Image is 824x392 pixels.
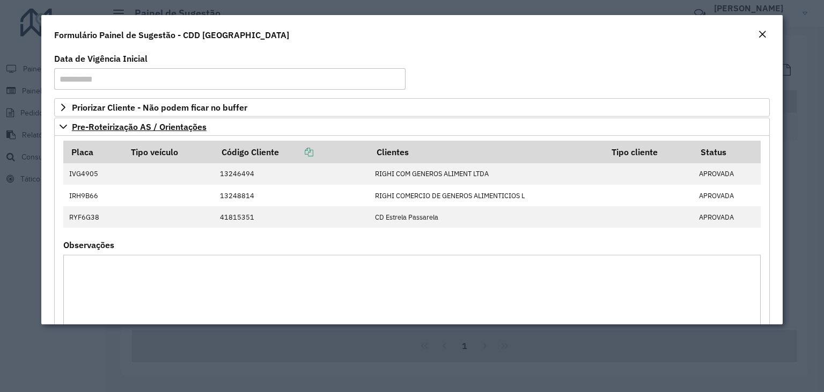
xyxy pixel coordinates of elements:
[72,103,247,112] span: Priorizar Cliente - Não podem ficar no buffer
[693,141,761,163] th: Status
[63,163,123,185] td: IVG4905
[693,185,761,206] td: APROVADA
[279,147,313,157] a: Copiar
[63,206,123,228] td: RYF6G38
[605,141,694,163] th: Tipo cliente
[214,206,370,228] td: 41815351
[370,141,605,163] th: Clientes
[124,141,214,163] th: Tipo veículo
[54,98,770,117] a: Priorizar Cliente - Não podem ficar no buffer
[72,122,207,131] span: Pre-Roteirização AS / Orientações
[693,206,761,228] td: APROVADA
[63,185,123,206] td: IRH9B66
[54,52,148,65] label: Data de Vigência Inicial
[214,141,370,163] th: Código Cliente
[54,28,289,41] h4: Formulário Painel de Sugestão - CDD [GEOGRAPHIC_DATA]
[54,118,770,136] a: Pre-Roteirização AS / Orientações
[63,141,123,163] th: Placa
[214,185,370,206] td: 13248814
[370,206,605,228] td: CD Estrela Passarela
[214,163,370,185] td: 13246494
[370,185,605,206] td: RIGHI COMERCIO DE GENEROS ALIMENTICIOS L
[370,163,605,185] td: RIGHI COM GENEROS ALIMENT LTDA
[758,30,767,39] em: Fechar
[755,28,770,42] button: Close
[693,163,761,185] td: APROVADA
[63,238,114,251] label: Observações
